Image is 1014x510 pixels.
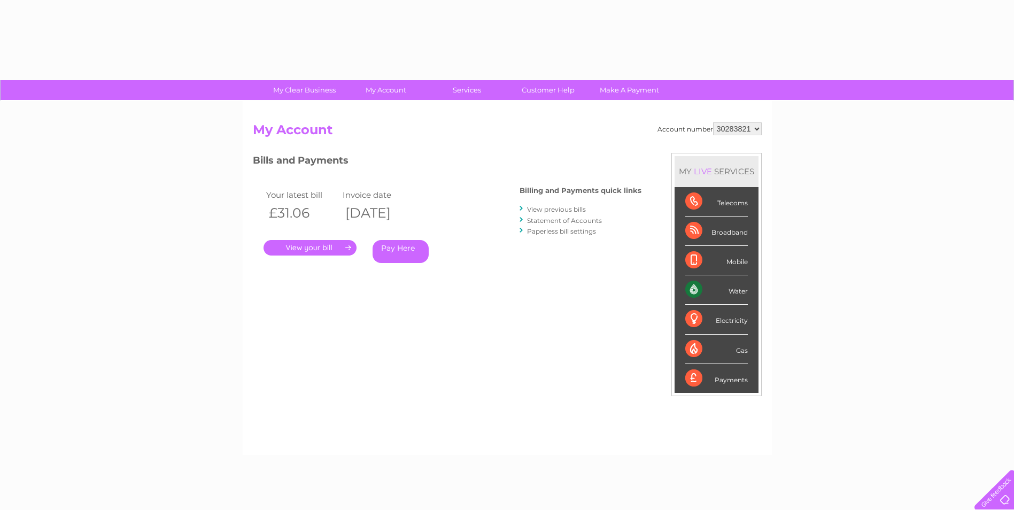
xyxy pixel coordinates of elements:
[527,227,596,235] a: Paperless bill settings
[373,240,429,263] a: Pay Here
[685,275,748,305] div: Water
[253,122,762,143] h2: My Account
[685,187,748,217] div: Telecoms
[692,166,714,176] div: LIVE
[527,217,602,225] a: Statement of Accounts
[685,335,748,364] div: Gas
[657,122,762,135] div: Account number
[423,80,511,100] a: Services
[504,80,592,100] a: Customer Help
[264,202,340,224] th: £31.06
[527,205,586,213] a: View previous bills
[264,240,357,256] a: .
[585,80,674,100] a: Make A Payment
[342,80,430,100] a: My Account
[340,188,417,202] td: Invoice date
[685,364,748,393] div: Payments
[685,246,748,275] div: Mobile
[685,217,748,246] div: Broadband
[253,153,641,172] h3: Bills and Payments
[264,188,340,202] td: Your latest bill
[520,187,641,195] h4: Billing and Payments quick links
[685,305,748,334] div: Electricity
[340,202,417,224] th: [DATE]
[260,80,349,100] a: My Clear Business
[675,156,758,187] div: MY SERVICES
